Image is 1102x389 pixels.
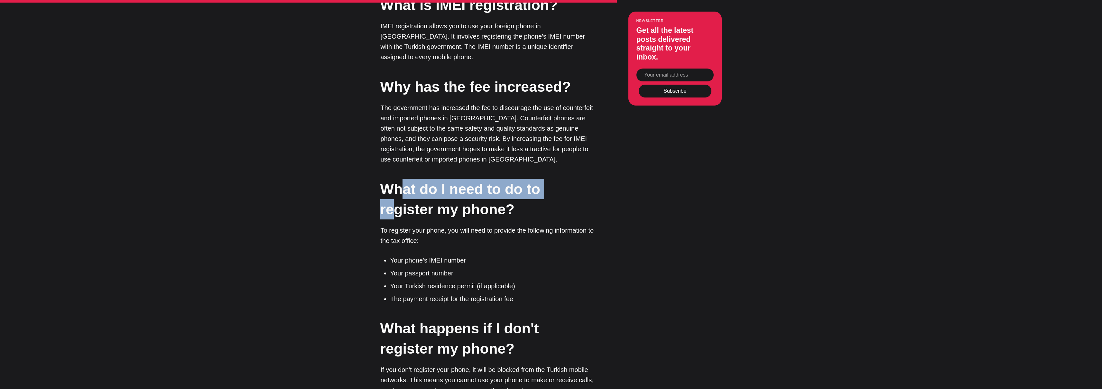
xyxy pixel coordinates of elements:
[381,225,596,246] p: To register your phone, you will need to provide the following information to the tax office:
[381,21,596,62] p: IMEI registration allows you to use your foreign phone in [GEOGRAPHIC_DATA]. It involves register...
[380,77,596,97] h2: Why has the fee increased?
[390,268,596,278] li: Your passport number
[636,26,714,61] h3: Get all the latest posts delivered straight to your inbox.
[390,255,596,265] li: Your phone's IMEI number
[381,103,596,164] p: The government has increased the fee to discourage the use of counterfeit and imported phones in ...
[639,85,711,97] button: Subscribe
[636,19,714,23] small: Newsletter
[390,294,596,304] li: The payment receipt for the registration fee
[390,281,596,291] li: Your Turkish residence permit (if applicable)
[380,179,596,219] h2: What do I need to do to register my phone?
[636,69,714,81] input: Your email address
[380,318,596,359] h2: What happens if I don't register my phone?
